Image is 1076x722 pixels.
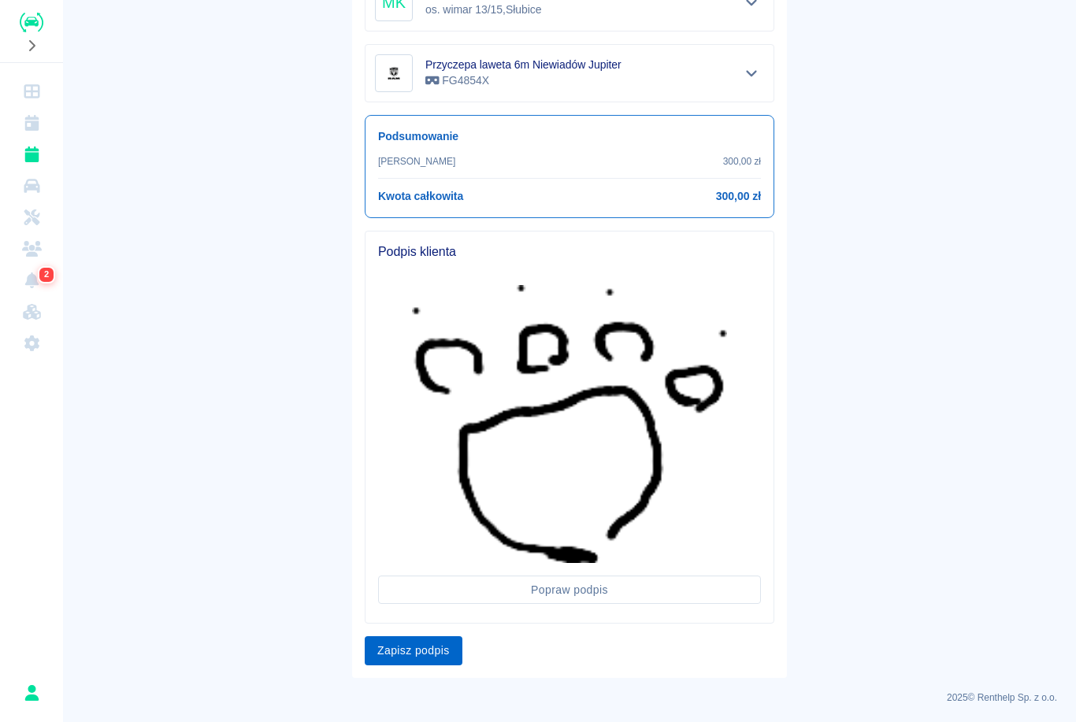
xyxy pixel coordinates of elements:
[6,139,57,170] a: Rezerwacje
[41,266,53,283] span: 2
[412,285,727,563] img: Podpis
[20,13,43,32] img: Renthelp
[425,57,621,72] h6: Przyczepa laweta 6m Niewiadów Jupiter
[723,154,761,168] p: 300,00 zł
[378,128,761,145] h6: Podsumowanie
[6,76,57,107] a: Dashboard
[739,62,765,84] button: Pokaż szczegóły
[425,72,621,89] p: FG4854X
[20,35,43,56] button: Rozwiń nawigację
[6,328,57,359] a: Ustawienia
[378,57,410,89] img: Image
[6,170,57,202] a: Flota
[6,296,57,328] a: Widget WWW
[365,636,462,665] button: Zapisz podpis
[82,691,1057,705] p: 2025 © Renthelp Sp. z o.o.
[378,188,463,205] h6: Kwota całkowita
[6,233,57,265] a: Klienci
[378,244,761,260] span: Podpis klienta
[6,202,57,233] a: Serwisy
[15,676,48,709] button: Emil Graczyk
[378,576,761,605] button: Popraw podpis
[6,265,57,296] a: Powiadomienia
[425,2,544,18] p: os. wimar 13/15 , Słubice
[6,107,57,139] a: Kalendarz
[716,188,761,205] h6: 300,00 zł
[378,154,455,168] p: [PERSON_NAME]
